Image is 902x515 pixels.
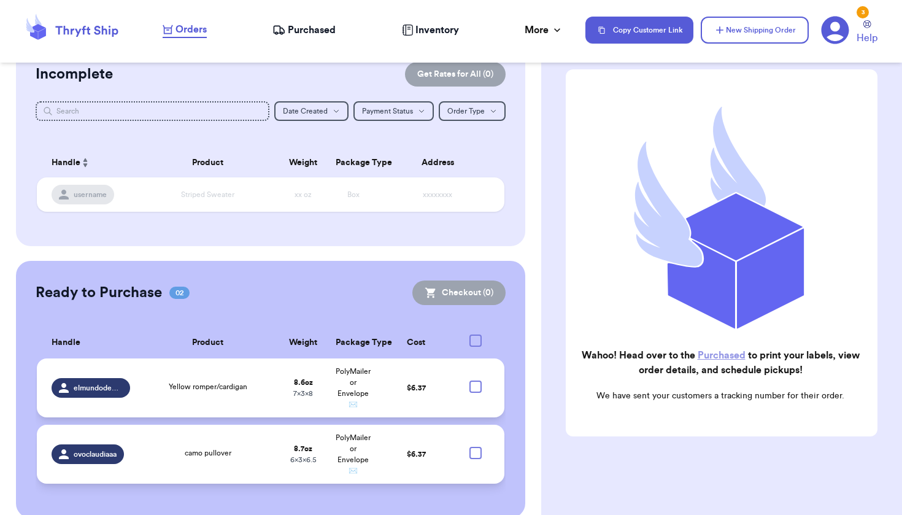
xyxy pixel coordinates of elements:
[36,283,162,303] h2: Ready to Purchase
[423,191,452,198] span: xxxxxxxx
[278,327,328,358] th: Weight
[295,191,312,198] span: xx oz
[137,327,278,358] th: Product
[585,17,693,44] button: Copy Customer Link
[353,101,434,121] button: Payment Status
[576,348,865,378] h2: Wahoo! Head over to the to print your labels, view order details, and schedule pickups!
[52,157,80,169] span: Handle
[169,287,190,299] span: 02
[405,62,506,87] button: Get Rates for All (0)
[336,368,371,408] span: PolyMailer or Envelope ✉️
[278,148,328,177] th: Weight
[412,281,506,305] button: Checkout (0)
[137,148,278,177] th: Product
[347,191,360,198] span: Box
[169,383,247,390] span: Yellow romper/cardigan
[74,190,107,199] span: username
[576,390,865,402] p: We have sent your customers a tracking number for their order.
[74,383,123,393] span: elmundodemars
[379,327,454,358] th: Cost
[439,101,506,121] button: Order Type
[362,107,413,115] span: Payment Status
[163,22,207,38] a: Orders
[407,384,426,392] span: $ 6.37
[857,20,877,45] a: Help
[175,22,207,37] span: Orders
[407,451,426,458] span: $ 6.37
[447,107,485,115] span: Order Type
[857,31,877,45] span: Help
[283,107,328,115] span: Date Created
[290,456,317,463] span: 6 x 3 x 6.5
[379,148,504,177] th: Address
[701,17,809,44] button: New Shipping Order
[293,390,313,397] span: 7 x 3 x 8
[274,101,349,121] button: Date Created
[336,434,371,474] span: PolyMailer or Envelope ✉️
[415,23,459,37] span: Inventory
[181,191,234,198] span: Striped Sweater
[272,23,336,37] a: Purchased
[294,379,313,386] strong: 8.6 oz
[288,23,336,37] span: Purchased
[698,350,746,360] a: Purchased
[36,101,269,121] input: Search
[525,23,563,37] div: More
[52,336,80,349] span: Handle
[185,449,231,457] span: camo pullover
[328,327,379,358] th: Package Type
[36,64,113,84] h2: Incomplete
[294,445,312,452] strong: 8.7 oz
[328,148,379,177] th: Package Type
[857,6,869,18] div: 3
[402,23,459,37] a: Inventory
[74,449,117,459] span: ovoclaudiaaa
[80,155,90,170] button: Sort ascending
[821,16,849,44] a: 3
